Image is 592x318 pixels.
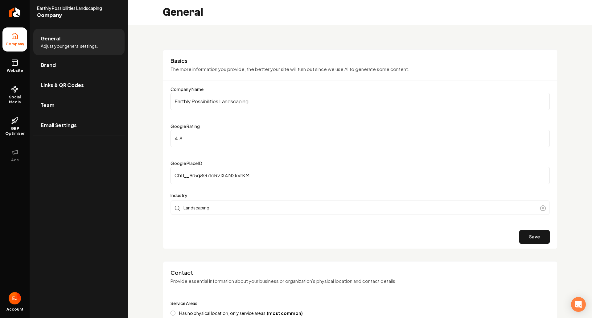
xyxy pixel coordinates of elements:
div: Open Intercom Messenger [571,297,586,312]
span: Brand [41,61,56,69]
h3: Basics [171,57,550,64]
h3: Contact [171,269,550,276]
button: Open user button [9,292,21,304]
span: Ads [9,158,21,163]
span: Website [4,68,26,73]
span: Social Media [2,95,27,105]
label: Has no physical location, only service areas. [179,311,303,315]
button: Save [519,230,550,244]
span: Email Settings [41,122,77,129]
span: Company [37,11,106,20]
input: Google Place ID [171,167,550,184]
span: Company [3,42,27,47]
a: Brand [33,55,125,75]
span: Earthly Possibilities Landscaping [37,5,106,11]
span: GBP Optimizer [2,126,27,136]
input: Google Rating [171,130,550,147]
a: Social Media [2,81,27,109]
strong: (most common) [267,310,303,316]
a: Email Settings [33,115,125,135]
label: Industry [171,192,550,199]
span: Adjust your general settings. [41,43,98,49]
label: Google Place ID [171,160,202,166]
span: Team [41,101,55,109]
span: Links & QR Codes [41,81,84,89]
span: Account [6,307,23,312]
a: Team [33,95,125,115]
a: GBP Optimizer [2,112,27,141]
span: General [41,35,60,42]
button: Ads [2,143,27,167]
a: Links & QR Codes [33,75,125,95]
img: Rebolt Logo [9,7,21,17]
h2: General [163,6,203,19]
label: Service Areas [171,300,197,306]
p: Provide essential information about your business or organization's physical location and contact... [171,278,550,285]
a: Website [2,54,27,78]
label: Google Rating [171,123,200,129]
p: The more information you provide, the better your site will turn out since we use AI to generate ... [171,66,550,73]
img: Eduard Joers [9,292,21,304]
label: Company Name [171,86,203,92]
input: Company Name [171,93,550,110]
